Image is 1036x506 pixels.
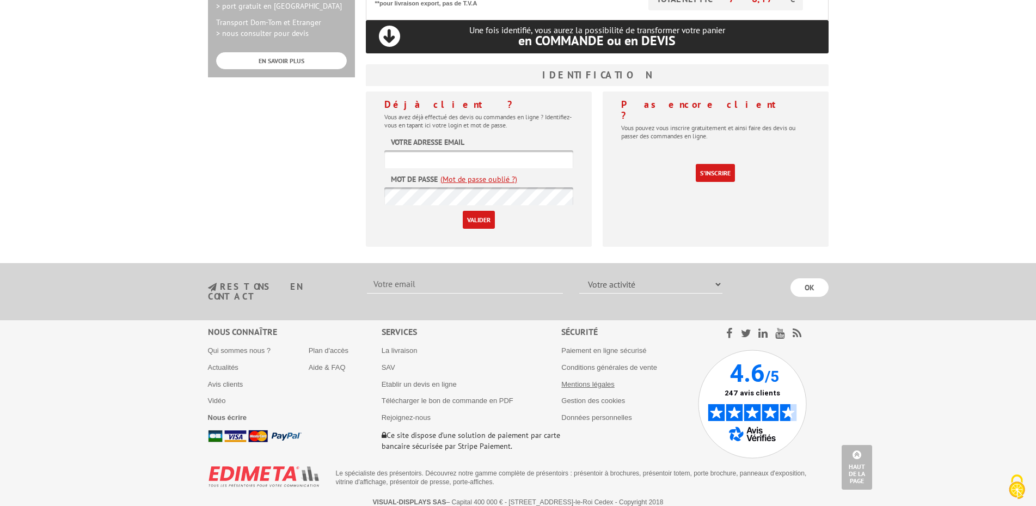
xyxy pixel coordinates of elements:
[790,278,829,297] input: OK
[382,397,513,405] a: Télécharger le bon de commande en PDF
[463,211,495,229] input: Valider
[621,99,810,121] h4: Pas encore client ?
[440,174,517,185] a: (Mot de passe oublié ?)
[382,413,431,422] a: Rejoignez-nous
[382,363,395,371] a: SAV
[216,28,309,38] span: > nous consulter pour devis
[561,363,657,371] a: Conditions générales de vente
[1003,473,1031,501] img: Cookies (fenêtre modale)
[216,17,347,39] p: Transport Dom-Tom et Etranger
[367,275,563,294] input: Votre email
[561,380,615,388] a: Mentions légales
[518,32,676,49] span: en COMMANDE ou en DEVIS
[208,283,217,292] img: newsletter.jpg
[561,397,625,405] a: Gestion des cookies
[216,52,347,69] a: EN SAVOIR PLUS
[373,498,446,506] strong: VISUAL-DISPLAYS SAS
[696,164,735,182] a: S'inscrire
[208,363,238,371] a: Actualités
[208,326,382,338] div: Nous connaître
[382,430,562,452] p: Ce site dispose d’une solution de paiement par carte bancaire sécurisée par Stripe Paiement.
[309,346,348,355] a: Plan d'accès
[218,498,819,506] p: – Capital 400 000 € - [STREET_ADDRESS]-le-Roi Cedex - Copyright 2018
[561,413,632,422] a: Données personnelles
[366,64,829,86] h3: Identification
[621,124,810,140] p: Vous pouvez vous inscrire gratuitement et ainsi faire des devis ou passer des commandes en ligne.
[384,99,573,110] h4: Déjà client ?
[384,113,573,129] p: Vous avez déjà effectué des devis ou commandes en ligne ? Identifiez-vous en tapant ici votre log...
[391,174,438,185] label: Mot de passe
[561,326,698,338] div: Sécurité
[208,413,247,422] a: Nous écrire
[208,380,243,388] a: Avis clients
[561,346,646,355] a: Paiement en ligne sécurisé
[698,350,807,459] img: Avis Vérifiés - 4.6 sur 5 - 247 avis clients
[216,1,342,11] span: > port gratuit en [GEOGRAPHIC_DATA]
[382,326,562,338] div: Services
[382,380,457,388] a: Etablir un devis en ligne
[366,25,829,47] p: Une fois identifié, vous aurez la possibilité de transformer votre panier
[382,346,418,355] a: La livraison
[208,282,351,301] h3: restons en contact
[391,137,464,148] label: Votre adresse email
[998,469,1036,506] button: Cookies (fenêtre modale)
[336,469,820,486] p: Le spécialiste des présentoirs. Découvrez notre gamme complète de présentoirs : présentoir à broc...
[842,445,872,490] a: Haut de la page
[309,363,346,371] a: Aide & FAQ
[208,397,226,405] a: Vidéo
[208,346,271,355] a: Qui sommes nous ?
